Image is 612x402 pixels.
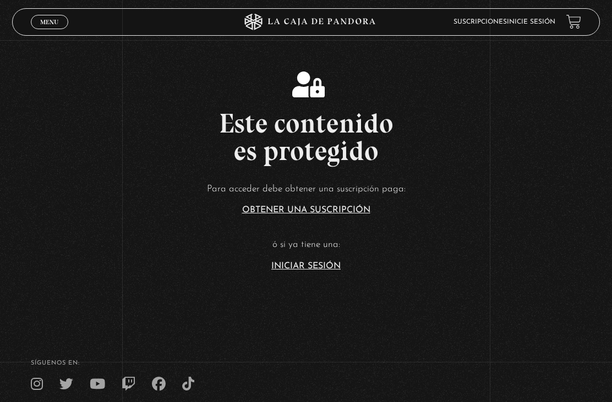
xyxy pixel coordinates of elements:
[242,206,370,214] a: Obtener una suscripción
[566,14,581,29] a: View your shopping cart
[507,19,555,25] a: Inicie sesión
[453,19,507,25] a: Suscripciones
[31,360,582,366] h4: SÍguenos en:
[271,262,341,271] a: Iniciar Sesión
[40,19,58,25] span: Menu
[36,27,62,35] span: Cerrar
